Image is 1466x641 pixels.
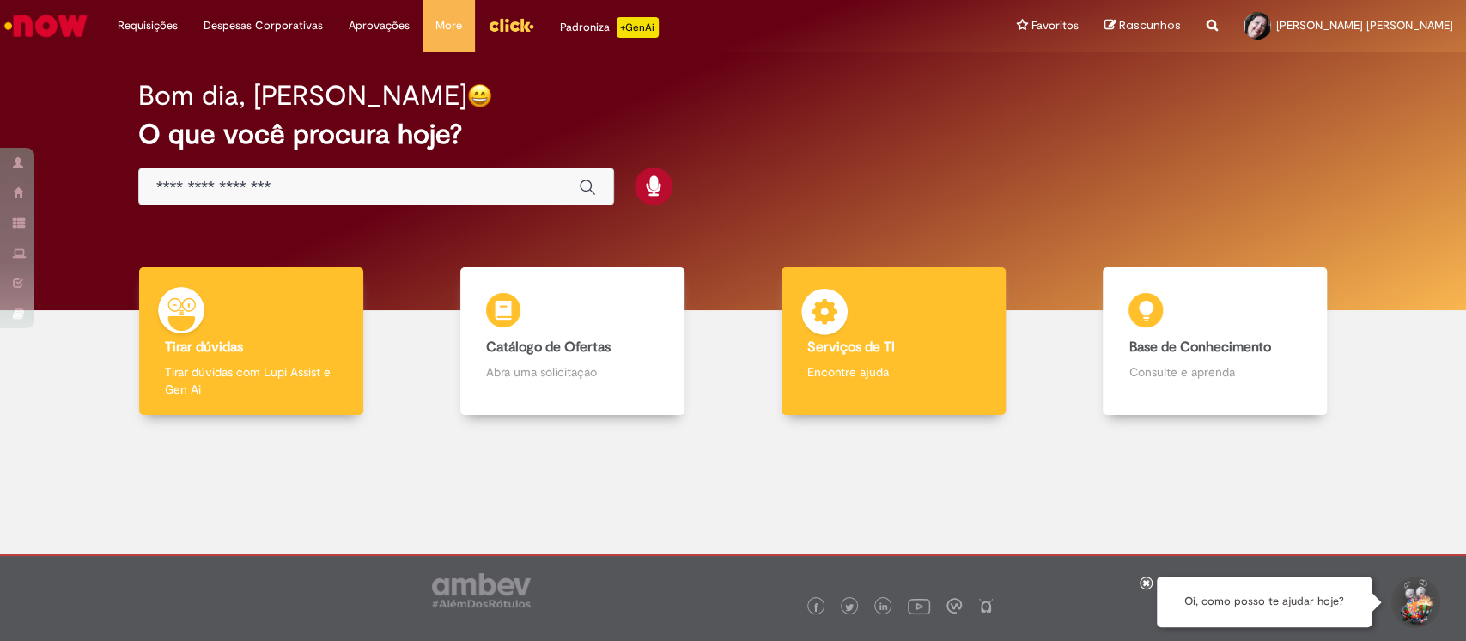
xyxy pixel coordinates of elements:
img: logo_footer_naosei.png [978,598,994,614]
img: logo_footer_youtube.png [908,595,930,617]
h2: O que você procura hoje? [138,119,1328,150]
a: Tirar dúvidas Tirar dúvidas com Lupi Assist e Gen Ai [90,267,411,416]
b: Catálogo de Ofertas [486,339,611,356]
span: Requisições [118,17,178,34]
img: logo_footer_linkedin.png [879,602,888,613]
img: logo_footer_ambev_rotulo_gray.png [432,573,531,607]
img: happy-face.png [467,83,492,108]
span: Rascunhos [1119,17,1181,34]
img: logo_footer_workplace.png [946,598,962,614]
span: Favoritos [1031,17,1079,34]
span: [PERSON_NAME] [PERSON_NAME] [1276,18,1453,33]
p: +GenAi [617,17,659,38]
span: Despesas Corporativas [204,17,323,34]
img: logo_footer_twitter.png [845,603,854,612]
h2: Bom dia, [PERSON_NAME] [138,81,467,111]
button: Iniciar Conversa de Suporte [1389,577,1440,628]
img: logo_footer_facebook.png [812,603,820,612]
b: Tirar dúvidas [165,339,243,356]
span: Aprovações [349,17,410,34]
p: Encontre ajuda [807,363,980,381]
p: Abra uma solicitação [486,363,659,381]
a: Rascunhos [1104,18,1181,34]
p: Consulte e aprenda [1128,363,1301,381]
div: Padroniza [560,17,659,38]
img: ServiceNow [2,9,90,43]
div: Oi, como posso te ajudar hoje? [1157,577,1372,627]
img: click_logo_yellow_360x200.png [488,12,534,38]
a: Serviços de TI Encontre ajuda [733,267,1055,416]
span: More [435,17,462,34]
a: Catálogo de Ofertas Abra uma solicitação [411,267,733,416]
a: Base de Conhecimento Consulte e aprenda [1055,267,1376,416]
p: Tirar dúvidas com Lupi Assist e Gen Ai [165,363,338,398]
b: Serviços de TI [807,339,895,356]
b: Base de Conhecimento [1128,339,1270,356]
